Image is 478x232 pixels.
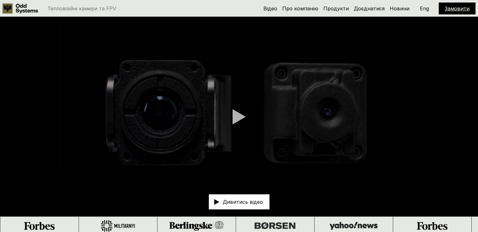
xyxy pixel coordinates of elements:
a: Замовити [445,5,470,12]
a: Про компанію [282,5,318,12]
a: Продукти [323,5,349,12]
a: Відео [263,5,277,12]
p: Eng [420,6,429,11]
a: Новини [390,5,409,12]
p: Тепловізійні камери та FPV [47,6,116,11]
a: Доєднатися [354,5,385,12]
p: Дивитись відео [223,199,263,204]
